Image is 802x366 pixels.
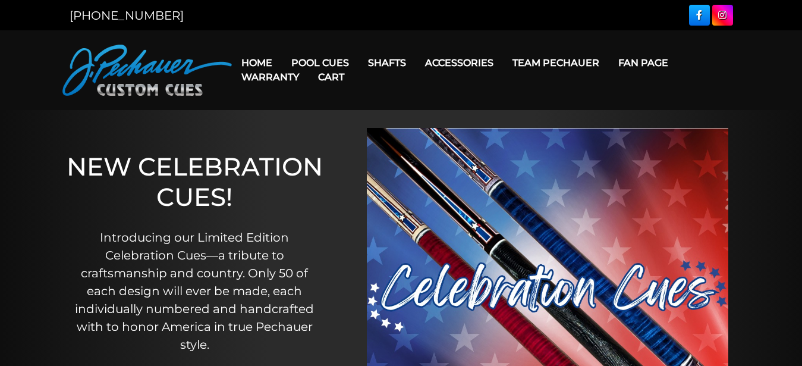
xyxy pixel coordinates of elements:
[66,229,323,354] p: Introducing our Limited Edition Celebration Cues—a tribute to craftsmanship and country. Only 50 ...
[609,48,678,78] a: Fan Page
[309,62,354,92] a: Cart
[232,48,282,78] a: Home
[282,48,358,78] a: Pool Cues
[70,8,184,23] a: [PHONE_NUMBER]
[232,62,309,92] a: Warranty
[358,48,416,78] a: Shafts
[62,45,232,96] img: Pechauer Custom Cues
[503,48,609,78] a: Team Pechauer
[416,48,503,78] a: Accessories
[66,152,323,212] h1: NEW CELEBRATION CUES!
